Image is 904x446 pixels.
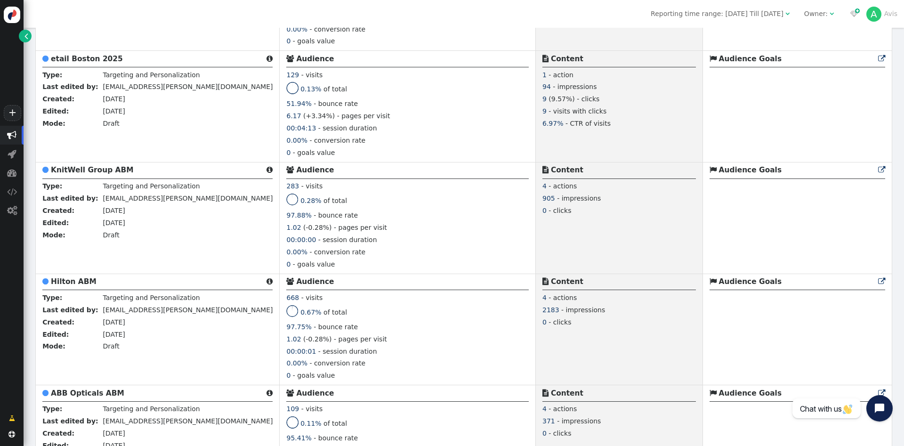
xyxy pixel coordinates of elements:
span: - conversion rate [309,359,365,367]
b: Created: [42,318,74,326]
span: [DATE] [103,207,125,214]
span: - impressions [557,417,601,425]
span: Draft [103,231,119,239]
b: Audience [296,166,334,174]
span: - clicks [549,318,571,326]
span:  [286,166,294,173]
span: 0 [286,37,291,45]
b: Content [551,389,583,397]
span:  [878,389,885,397]
span:  [7,206,17,215]
span: of total [323,85,347,93]
span: 1.02 [286,224,301,231]
span:  [286,55,294,62]
span: [EMAIL_ADDRESS][PERSON_NAME][DOMAIN_NAME] [103,417,273,425]
span: - actions [549,294,577,301]
span:  [710,55,717,62]
span: - visits [301,182,323,190]
span:  [24,31,28,41]
span: - impressions [561,306,605,314]
b: Audience Goals [719,55,782,63]
span:  [42,166,48,173]
span: 00:00:00 [286,236,316,243]
span: 0 [286,260,291,268]
a:  [878,166,885,174]
b: Content [551,55,583,63]
span: - actions [549,405,577,413]
b: Audience Goals [719,389,782,397]
span: - actions [549,182,577,190]
span: [EMAIL_ADDRESS][PERSON_NAME][DOMAIN_NAME] [103,195,273,202]
span: 97.75% [286,323,311,331]
span: 0 [286,149,291,156]
span:  [878,166,885,173]
span:  [286,389,294,397]
b: Audience Goals [719,166,782,174]
span: - visits with clicks [549,107,606,115]
span: - goals value [293,372,335,379]
span:  [542,278,549,285]
span: 2183 [542,306,559,314]
span:  [8,431,15,438]
span: [EMAIL_ADDRESS][PERSON_NAME][DOMAIN_NAME] [103,83,273,90]
b: Edited: [42,219,69,227]
span: 9 [542,95,547,103]
span:  [878,55,885,62]
span: - conversion rate [309,137,365,144]
span: - visits [301,294,323,301]
span: (9.57%) [549,95,574,103]
span: of total [323,197,347,204]
b: Audience [296,277,334,286]
b: ABB Opticals ABM [51,389,124,397]
span: 129 [286,71,299,79]
a:  [19,30,32,42]
span:  [850,10,858,17]
b: KnitWell Group ABM [51,166,133,174]
span: 0.11% [300,420,321,427]
b: Last edited by: [42,417,98,425]
span: 4 [542,182,547,190]
span: (+3.34%) [303,112,335,120]
span: of total [323,420,347,427]
span: Targeting and Personalization [103,405,200,413]
span: - bounce rate [314,323,358,331]
span: - session duration [318,124,377,132]
span: - visits [301,405,323,413]
span: 0 [542,318,547,326]
span:  [9,414,15,423]
span: 0 [542,430,547,437]
a:  [878,389,885,397]
span: - visits [301,71,323,79]
span: 95.41% [286,434,311,442]
span: - session duration [318,236,377,243]
span: [DATE] [103,430,125,437]
b: Edited: [42,107,69,115]
span: [DATE] [103,95,125,103]
b: Audience Goals [719,277,782,286]
span: 0.13% [300,85,321,93]
span: - conversion rate [309,248,365,256]
span: - impressions [557,195,601,202]
b: etail Boston 2025 [51,55,123,63]
span: - clicks [549,430,571,437]
span: 0.00% [286,25,307,33]
span: 283 [286,182,299,190]
span: - CTR of visits [565,120,611,127]
span:  [878,278,885,285]
b: Audience [296,389,334,397]
b: Created: [42,430,74,437]
span:  [830,10,834,17]
b: Last edited by: [42,306,98,314]
span: of total [323,308,347,316]
a:  [878,55,885,63]
span:  [542,389,549,397]
span: 1 [542,71,547,79]
span:  [42,278,48,285]
span: Targeting and Personalization [103,71,200,79]
div: A [866,7,881,22]
b: Last edited by: [42,195,98,202]
b: Mode: [42,120,65,127]
span: Reporting time range: [DATE] Till [DATE] [651,10,783,17]
span: - clicks [549,207,571,214]
span: Targeting and Personalization [103,294,200,301]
